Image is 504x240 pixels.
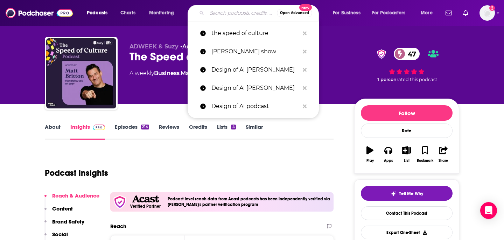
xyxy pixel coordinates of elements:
button: Content [44,205,73,218]
div: List [404,159,409,163]
span: rated this podcast [397,77,437,82]
span: Open Advanced [280,11,309,15]
button: Share [434,142,453,167]
button: Bookmark [416,142,434,167]
img: Podchaser - Follow, Share and Rate Podcasts [6,6,73,20]
img: The Speed of Culture Podcast [46,38,116,108]
div: Share [439,159,448,163]
img: Acast [132,195,159,203]
div: A weekly podcast [129,69,277,78]
h4: Podcast level reach data from Acast podcasts has been independently verified via [PERSON_NAME]'s ... [168,196,331,207]
a: InsightsPodchaser Pro [70,124,105,140]
p: Design of AI podcast [211,97,299,115]
button: Follow [361,105,453,121]
button: open menu [328,7,369,19]
div: 4 [231,125,236,129]
span: New [299,4,312,11]
div: Bookmark [417,159,433,163]
a: Show notifications dropdown [443,7,455,19]
button: Export One-Sheet [361,226,453,239]
span: Tell Me Why [399,191,423,196]
a: Episodes214 [115,124,149,140]
a: Marketing [181,70,211,76]
button: Open AdvancedNew [277,9,312,17]
button: open menu [367,7,416,19]
div: verified Badge47 1 personrated this podcast [354,43,459,87]
p: the speed of culture [211,24,299,42]
p: Social [52,231,68,238]
a: Design of AI [PERSON_NAME] [188,79,319,97]
h2: Reach [110,223,126,229]
a: 47 [394,48,420,60]
img: User Profile [479,5,495,21]
span: More [421,8,433,18]
a: About [45,124,61,140]
a: Design of AI [PERSON_NAME] [188,61,319,79]
button: Apps [379,142,397,167]
p: Reach & Audience [52,192,99,199]
a: Show notifications dropdown [460,7,471,19]
span: , [180,70,181,76]
div: Rate [361,124,453,138]
span: Logged in as Marketing09 [479,5,495,21]
a: Acast [182,43,198,50]
h5: Verified Partner [130,204,161,208]
span: For Business [333,8,360,18]
a: Contact This Podcast [361,206,453,220]
div: Play [366,159,374,163]
span: • [180,43,198,50]
p: Content [52,205,73,212]
p: Design of AI Brittany Hobbs [211,61,299,79]
p: tim ferriss show [211,42,299,61]
a: Reviews [159,124,179,140]
button: tell me why sparkleTell Me Why [361,186,453,201]
button: Show profile menu [479,5,495,21]
h1: Podcast Insights [45,168,108,178]
button: open menu [82,7,117,19]
span: Podcasts [87,8,107,18]
span: ADWEEK & Suzy [129,43,178,50]
button: Reach & Audience [44,192,99,205]
svg: Add a profile image [489,5,495,11]
span: 1 person [377,77,397,82]
button: open menu [144,7,183,19]
button: List [398,142,416,167]
img: verfied icon [113,195,127,209]
div: Apps [384,159,393,163]
button: Play [361,142,379,167]
a: [PERSON_NAME] show [188,42,319,61]
span: Monitoring [149,8,174,18]
a: Similar [246,124,263,140]
a: Credits [189,124,207,140]
span: Charts [120,8,135,18]
p: Design of AI Brittany Hobs [211,79,299,97]
p: Brand Safety [52,218,84,225]
a: Charts [116,7,140,19]
div: 214 [141,125,149,129]
button: open menu [416,7,441,19]
a: Lists4 [217,124,236,140]
img: Podchaser Pro [93,125,105,130]
a: Business [154,70,180,76]
span: For Podcasters [372,8,406,18]
img: tell me why sparkle [391,191,396,196]
input: Search podcasts, credits, & more... [207,7,277,19]
div: Search podcasts, credits, & more... [194,5,325,21]
button: Brand Safety [44,218,84,231]
img: verified Badge [375,49,388,59]
a: Design of AI podcast [188,97,319,115]
span: 47 [401,48,420,60]
a: the speed of culture [188,24,319,42]
div: Open Intercom Messenger [480,202,497,219]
